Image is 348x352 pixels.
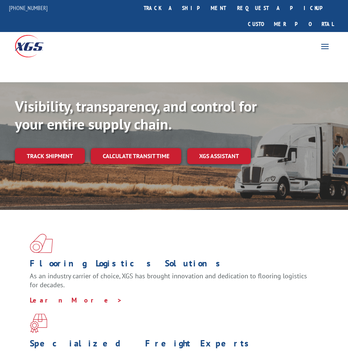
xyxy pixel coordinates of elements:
[30,272,307,289] span: As an industry carrier of choice, XGS has brought innovation and dedication to flooring logistics...
[30,296,122,304] a: Learn More >
[9,4,48,12] a: [PHONE_NUMBER]
[187,148,251,164] a: XGS ASSISTANT
[15,148,85,164] a: Track shipment
[30,339,313,352] h1: Specialized Freight Experts
[242,16,339,32] a: Customer Portal
[30,314,47,333] img: xgs-icon-focused-on-flooring-red
[30,234,53,253] img: xgs-icon-total-supply-chain-intelligence-red
[30,259,313,272] h1: Flooring Logistics Solutions
[91,148,181,164] a: Calculate transit time
[15,96,257,134] b: Visibility, transparency, and control for your entire supply chain.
